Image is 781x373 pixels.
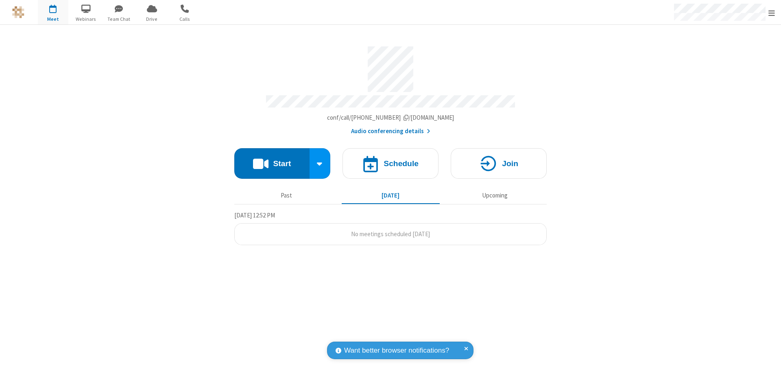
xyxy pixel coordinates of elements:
[502,160,518,167] h4: Join
[38,15,68,23] span: Meet
[234,148,310,179] button: Start
[384,160,419,167] h4: Schedule
[344,345,449,356] span: Want better browser notifications?
[343,148,438,179] button: Schedule
[446,188,544,203] button: Upcoming
[342,188,440,203] button: [DATE]
[351,127,430,136] button: Audio conferencing details
[451,148,547,179] button: Join
[12,6,24,18] img: QA Selenium DO NOT DELETE OR CHANGE
[137,15,167,23] span: Drive
[238,188,336,203] button: Past
[104,15,134,23] span: Team Chat
[310,148,331,179] div: Start conference options
[234,211,275,219] span: [DATE] 12:52 PM
[327,114,454,121] span: Copy my meeting room link
[234,40,547,136] section: Account details
[234,211,547,246] section: Today's Meetings
[761,352,775,367] iframe: Chat
[273,160,291,167] h4: Start
[71,15,101,23] span: Webinars
[327,113,454,123] button: Copy my meeting room linkCopy my meeting room link
[351,230,430,238] span: No meetings scheduled [DATE]
[170,15,200,23] span: Calls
